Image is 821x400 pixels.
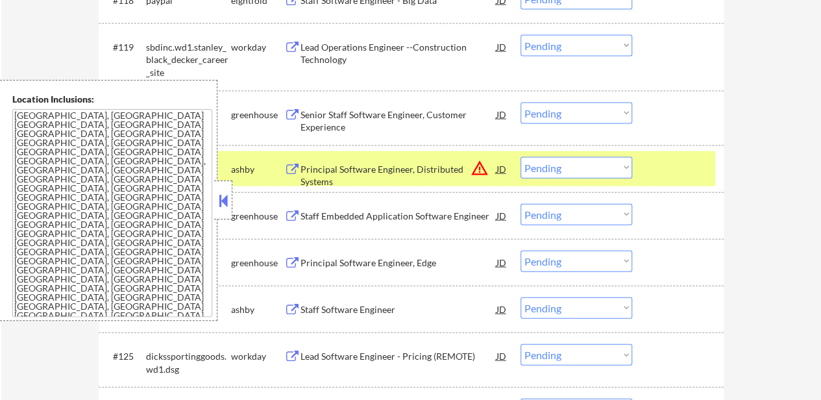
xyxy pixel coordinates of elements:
[146,350,231,375] div: dickssportinggoods.wd1.dsg
[495,251,508,274] div: JD
[495,344,508,368] div: JD
[300,256,496,269] div: Principal Software Engineer, Edge
[300,210,496,223] div: Staff Embedded Application Software Engineer
[146,41,231,79] div: sbdinc.wd1.stanley_black_decker_career_site
[495,297,508,321] div: JD
[300,350,496,363] div: Lead Software Engineer - Pricing (REMOTE)
[231,256,284,269] div: greenhouse
[231,41,284,54] div: workday
[231,350,284,363] div: workday
[231,163,284,176] div: ashby
[495,204,508,227] div: JD
[231,108,284,121] div: greenhouse
[471,159,489,177] button: warning_amber
[113,350,136,363] div: #125
[300,303,496,316] div: Staff Software Engineer
[300,108,496,134] div: Senior Staff Software Engineer, Customer Experience
[231,303,284,316] div: ashby
[231,210,284,223] div: greenhouse
[113,41,136,54] div: #119
[300,41,496,66] div: Lead Operations Engineer --Construction Technology
[495,157,508,181] div: JD
[300,163,496,188] div: Principal Software Engineer, Distributed Systems
[12,93,212,106] div: Location Inclusions:
[495,103,508,126] div: JD
[495,35,508,58] div: JD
